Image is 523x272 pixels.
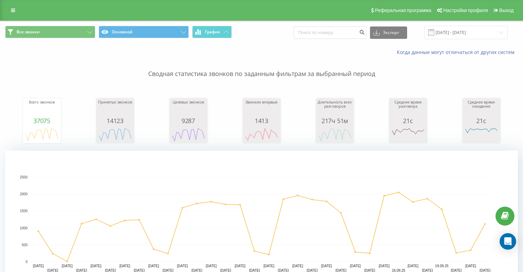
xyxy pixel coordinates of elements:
[25,260,28,264] text: 0
[20,226,28,230] text: 1000
[318,117,352,124] div: 217ч 51м
[17,29,40,35] span: Все звонки
[294,26,367,39] input: Поиск по номеру
[192,26,232,38] button: График
[244,124,279,145] svg: A chart.
[397,49,518,55] a: Когда данные могут отличаться от других систем
[90,264,101,268] text: [DATE]
[98,117,132,124] div: 14123
[350,264,361,268] text: [DATE]
[25,124,59,145] svg: A chart.
[464,117,499,124] div: 21с
[148,264,159,268] text: [DATE]
[25,117,59,124] div: 37075
[119,264,130,268] text: [DATE]
[62,264,73,268] text: [DATE]
[391,124,425,145] svg: A chart.
[391,117,425,124] div: 21с
[244,100,279,117] div: Звонили впервые
[177,264,188,268] text: [DATE]
[443,8,488,13] span: Настройки профиля
[98,100,132,117] div: Принятых звонков
[318,124,352,145] svg: A chart.
[20,192,28,196] text: 2000
[171,100,206,117] div: Целевых звонков
[318,100,352,117] div: Длительность всех разговоров
[465,264,476,268] text: [DATE]
[20,175,28,179] text: 2500
[99,26,189,38] button: Основной
[5,56,518,78] p: Сводная статистика звонков по заданным фильтрам за выбранный период
[98,124,132,145] svg: A chart.
[263,264,274,268] text: [DATE]
[171,117,206,124] div: 9287
[205,30,220,34] span: График
[206,264,217,268] text: [DATE]
[25,100,59,117] div: Всего звонков
[244,117,279,124] div: 1413
[375,8,431,13] span: Реферальная программа
[235,264,246,268] text: [DATE]
[370,26,407,39] button: Экспорт
[464,124,499,145] svg: A chart.
[171,124,206,145] svg: A chart.
[292,264,303,268] text: [DATE]
[391,100,425,117] div: Среднее время разговора
[499,8,514,13] span: Выход
[500,233,516,250] div: Open Intercom Messenger
[464,100,499,117] div: Среднее время ожидания
[20,209,28,213] text: 1500
[5,26,95,38] button: Все звонки
[407,264,418,268] text: [DATE]
[435,264,448,268] text: 19.09.25
[321,264,332,268] text: [DATE]
[33,264,44,268] text: [DATE]
[379,264,390,268] text: [DATE]
[22,243,28,247] text: 500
